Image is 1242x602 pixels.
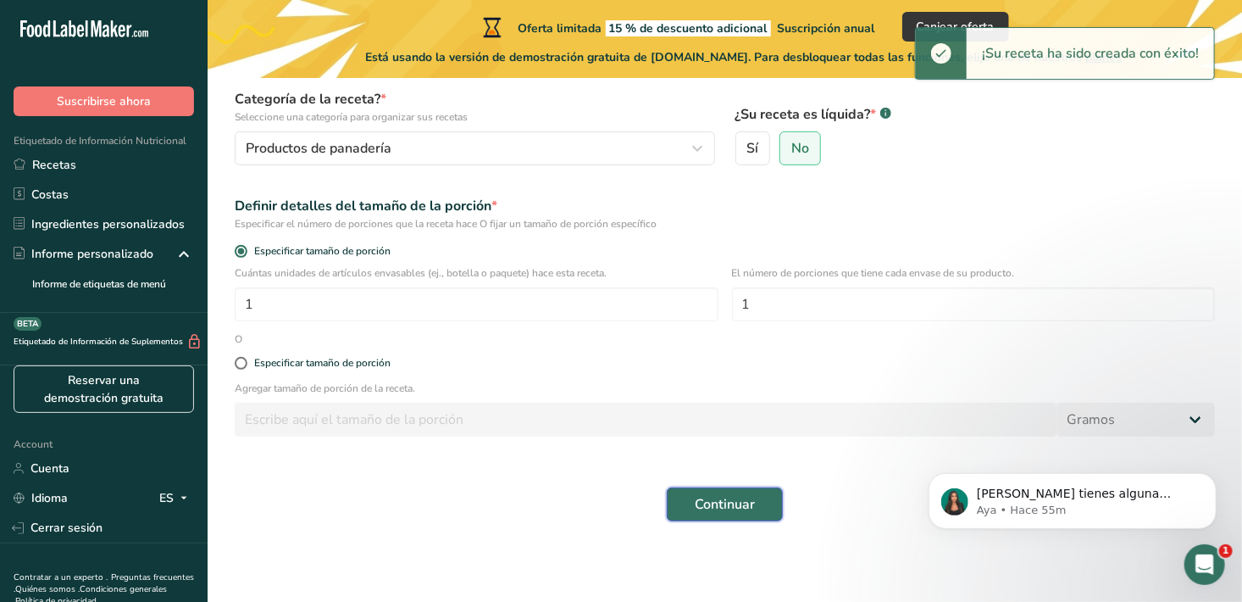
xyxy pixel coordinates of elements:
div: Especificar tamaño de porción [254,357,391,370]
span: Está usando la versión de demostración gratuita de [DOMAIN_NAME]. Para desbloquear todas las func... [366,48,1123,66]
span: Canjear oferta [917,18,995,36]
p: Seleccione una categoría para organizar sus recetas [235,109,715,125]
div: ¡Su receta ha sido creada con éxito! [967,28,1214,79]
span: Especificar tamaño de porción [247,245,391,258]
div: O [225,332,252,347]
div: Oferta limitada [480,17,875,37]
p: Cuántas unidades de artículos envasables (ej., botella o paquete) hace esta receta. [235,265,718,281]
button: Suscribirse ahora [14,86,194,116]
button: Productos de panadería [235,131,715,165]
div: ES [159,488,194,509]
button: Continuar [667,488,783,521]
a: Reservar una demostración gratuita [14,365,194,413]
button: Canjear oferta [902,12,1009,42]
span: Productos de panadería [246,138,391,159]
span: Suscripción anual [778,20,875,36]
label: Categoría de la receta? [235,89,715,125]
p: El número de porciones que tiene cada envase de su producto. [732,265,1216,281]
a: Idioma [14,483,68,513]
span: 1 [1219,544,1233,558]
div: Informe personalizado [14,245,153,263]
a: Quiénes somos . [15,583,80,595]
span: Sí [746,140,758,157]
span: Suscribirse ahora [57,92,151,110]
iframe: Intercom live chat [1184,544,1225,585]
div: Definir detalles del tamaño de la porción [235,196,1215,216]
span: No [791,140,809,157]
iframe: Intercom notifications mensaje [903,438,1242,556]
input: Escribe aquí el tamaño de la porción [235,403,1056,437]
div: Especificar el número de porciones que la receta hace O fijar un tamaño de porción específico [235,216,1215,231]
span: Continuar [695,494,755,515]
p: Agregar tamaño de porción de la receta. [235,381,1215,396]
a: Preguntas frecuentes . [14,571,194,595]
label: ¿Su receta es líquida? [735,104,1216,125]
span: 15 % de descuento adicional [606,20,771,36]
a: Contratar a un experto . [14,571,108,583]
div: BETA [14,317,42,331]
